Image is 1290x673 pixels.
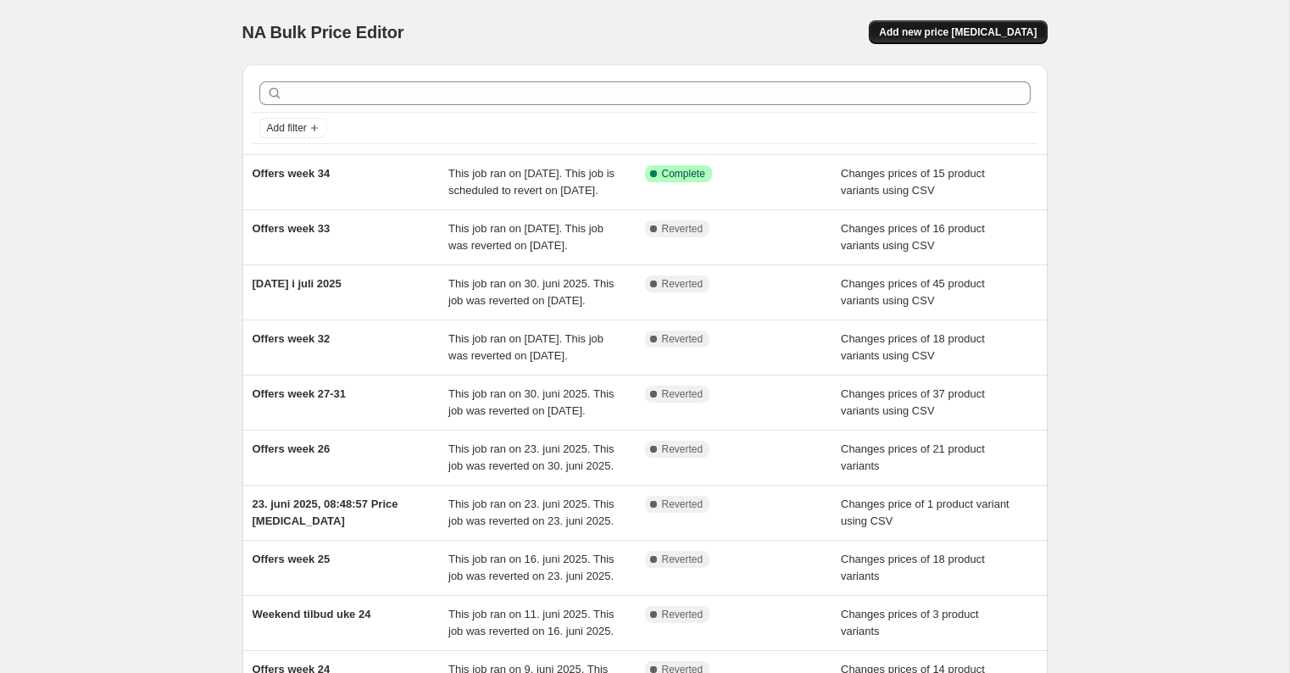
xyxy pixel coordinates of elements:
span: This job ran on 23. juni 2025. This job was reverted on 23. juni 2025. [448,498,614,527]
span: Changes prices of 15 product variants using CSV [841,167,985,197]
span: This job ran on [DATE]. This job is scheduled to revert on [DATE]. [448,167,614,197]
span: 23. juni 2025, 08:48:57 Price [MEDICAL_DATA] [253,498,398,527]
span: Reverted [662,387,703,401]
span: Reverted [662,608,703,621]
span: [DATE] i juli 2025 [253,277,342,290]
span: Changes prices of 37 product variants using CSV [841,387,985,417]
span: Reverted [662,442,703,456]
span: Add new price [MEDICAL_DATA] [879,25,1037,39]
span: Weekend tilbud uke 24 [253,608,371,620]
span: Offers week 33 [253,222,331,235]
span: Changes prices of 45 product variants using CSV [841,277,985,307]
span: Reverted [662,277,703,291]
span: Changes prices of 3 product variants [841,608,979,637]
span: Changes prices of 16 product variants using CSV [841,222,985,252]
span: Changes prices of 18 product variants using CSV [841,332,985,362]
button: Add new price [MEDICAL_DATA] [869,20,1047,44]
span: Offers week 32 [253,332,331,345]
span: Reverted [662,553,703,566]
span: Reverted [662,222,703,236]
button: Add filter [259,118,327,138]
span: Reverted [662,332,703,346]
span: Changes price of 1 product variant using CSV [841,498,1009,527]
span: Changes prices of 21 product variants [841,442,985,472]
span: This job ran on 30. juni 2025. This job was reverted on [DATE]. [448,387,614,417]
span: This job ran on 30. juni 2025. This job was reverted on [DATE]. [448,277,614,307]
span: This job ran on 11. juni 2025. This job was reverted on 16. juni 2025. [448,608,614,637]
span: This job ran on [DATE]. This job was reverted on [DATE]. [448,332,603,362]
span: This job ran on 23. juni 2025. This job was reverted on 30. juni 2025. [448,442,614,472]
span: Complete [662,167,705,181]
span: Offers week 27-31 [253,387,347,400]
span: This job ran on [DATE]. This job was reverted on [DATE]. [448,222,603,252]
span: This job ran on 16. juni 2025. This job was reverted on 23. juni 2025. [448,553,614,582]
span: Add filter [267,121,307,135]
span: Offers week 26 [253,442,331,455]
span: NA Bulk Price Editor [242,23,404,42]
span: Offers week 34 [253,167,331,180]
span: Offers week 25 [253,553,331,565]
span: Reverted [662,498,703,511]
span: Changes prices of 18 product variants [841,553,985,582]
